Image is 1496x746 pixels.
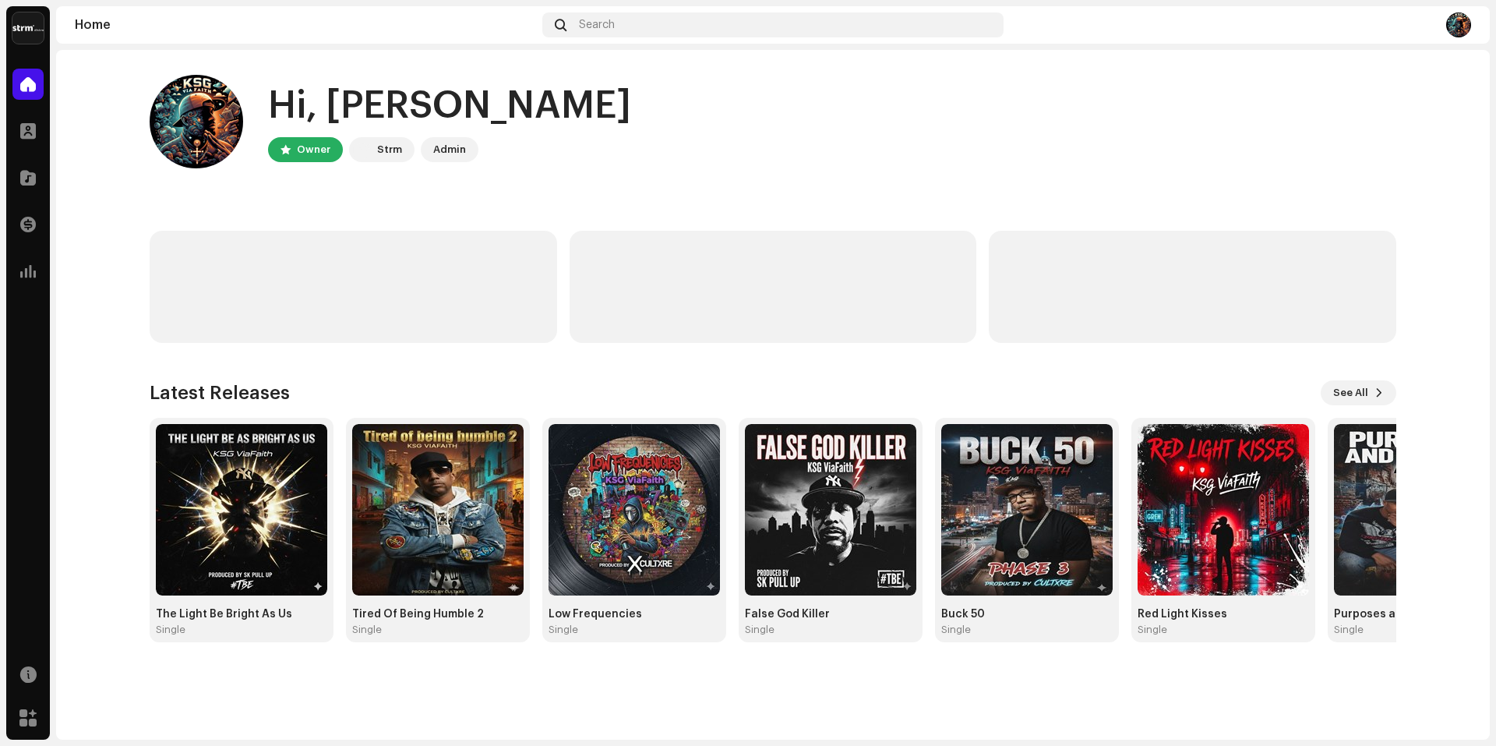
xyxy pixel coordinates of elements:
[156,608,327,620] div: The Light Be Bright As Us
[377,140,402,159] div: Strm
[352,608,524,620] div: Tired Of Being Humble 2
[579,19,615,31] span: Search
[352,140,371,159] img: 408b884b-546b-4518-8448-1008f9c76b02
[150,75,243,168] img: 08dc07bf-626f-43f9-9adf-979bd6922942
[1333,377,1368,408] span: See All
[1334,624,1364,636] div: Single
[12,12,44,44] img: 408b884b-546b-4518-8448-1008f9c76b02
[156,624,185,636] div: Single
[941,624,971,636] div: Single
[1138,624,1167,636] div: Single
[1321,380,1396,405] button: See All
[352,624,382,636] div: Single
[549,624,578,636] div: Single
[941,424,1113,596] img: 7ec23ce0-07da-4245-9a59-fc2eea856da4
[745,424,916,596] img: 78756144-9c3e-4c58-bec7-6c709974e1b6
[268,81,631,131] div: Hi, [PERSON_NAME]
[352,424,524,596] img: 105a4725-b6cd-4127-9371-bccfeb22a436
[745,624,774,636] div: Single
[75,19,536,31] div: Home
[1138,608,1309,620] div: Red Light Kisses
[433,140,466,159] div: Admin
[150,380,290,405] h3: Latest Releases
[156,424,327,596] img: cdf8eaef-8b40-4c9c-9907-5852ad8d3c50
[941,608,1113,620] div: Buck 50
[1446,12,1471,37] img: 08dc07bf-626f-43f9-9adf-979bd6922942
[549,424,720,596] img: b0d181f4-fb5b-4532-b1d3-da9b92cb0d6b
[745,608,916,620] div: False God Killer
[549,608,720,620] div: Low Frequencies
[297,140,330,159] div: Owner
[1138,424,1309,596] img: c6f31fea-a968-4366-aa19-32ae036eccfe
